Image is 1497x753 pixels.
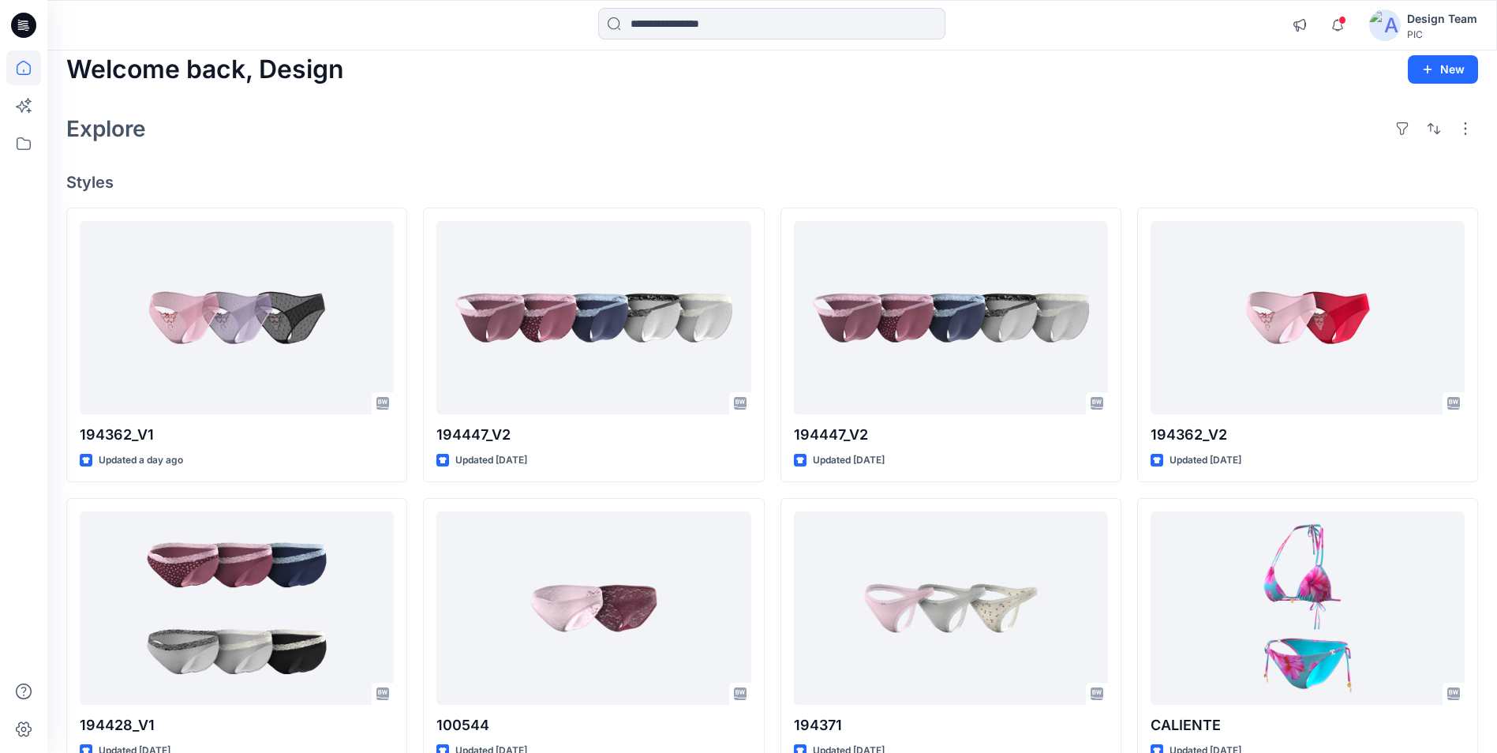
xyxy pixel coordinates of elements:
[1170,452,1241,469] p: Updated [DATE]
[66,55,344,84] h2: Welcome back, Design
[436,424,750,446] p: 194447_V2
[436,511,750,705] a: 100544
[794,424,1108,446] p: 194447_V2
[80,714,394,736] p: 194428_V1
[1151,424,1465,446] p: 194362_V2
[66,116,146,141] h2: Explore
[813,452,885,469] p: Updated [DATE]
[80,221,394,414] a: 194362_V1
[436,221,750,414] a: 194447_V2
[1407,28,1477,40] div: PIC
[455,452,527,469] p: Updated [DATE]
[794,511,1108,705] a: 194371
[1407,9,1477,28] div: Design Team
[1369,9,1401,41] img: avatar
[1408,55,1478,84] button: New
[794,714,1108,736] p: 194371
[794,221,1108,414] a: 194447_V2
[436,714,750,736] p: 100544
[1151,511,1465,705] a: CALIENTE
[80,424,394,446] p: 194362_V1
[99,452,183,469] p: Updated a day ago
[80,511,394,705] a: 194428_V1
[1151,221,1465,414] a: 194362_V2
[66,173,1478,192] h4: Styles
[1151,714,1465,736] p: CALIENTE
